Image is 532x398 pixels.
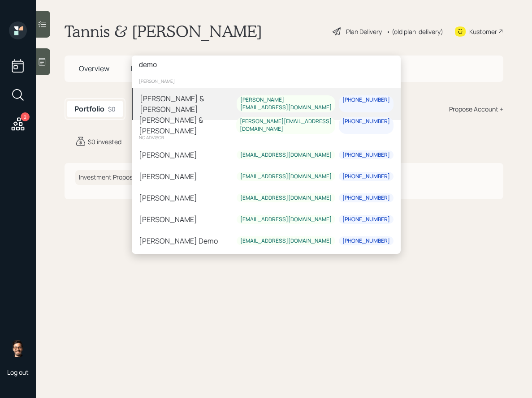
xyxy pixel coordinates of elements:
[132,56,401,74] input: Type a command or search…
[132,74,401,88] div: [PERSON_NAME]
[240,97,331,112] div: [PERSON_NAME][EMAIL_ADDRESS][DOMAIN_NAME]
[139,171,197,182] div: [PERSON_NAME]
[139,235,218,246] div: [PERSON_NAME] Demo
[342,97,390,104] div: [PHONE_NUMBER]
[342,216,390,223] div: [PHONE_NUMBER]
[139,214,197,225] div: [PERSON_NAME]
[139,150,197,160] div: [PERSON_NAME]
[240,173,332,180] div: [EMAIL_ADDRESS][DOMAIN_NAME]
[239,118,331,133] div: [PERSON_NAME][EMAIL_ADDRESS][DOMAIN_NAME]
[140,93,237,115] div: [PERSON_NAME] & [PERSON_NAME]
[240,237,332,245] div: [EMAIL_ADDRESS][DOMAIN_NAME]
[342,173,390,180] div: [PHONE_NUMBER]
[240,216,332,223] div: [EMAIL_ADDRESS][DOMAIN_NAME]
[240,151,332,159] div: [EMAIL_ADDRESS][DOMAIN_NAME]
[139,115,236,136] div: [PERSON_NAME] & [PERSON_NAME]
[342,151,390,159] div: [PHONE_NUMBER]
[139,193,197,203] div: [PERSON_NAME]
[240,194,332,202] div: [EMAIL_ADDRESS][DOMAIN_NAME]
[342,194,390,202] div: [PHONE_NUMBER]
[342,118,390,126] div: [PHONE_NUMBER]
[132,131,401,144] div: no advisor
[342,237,390,245] div: [PHONE_NUMBER]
